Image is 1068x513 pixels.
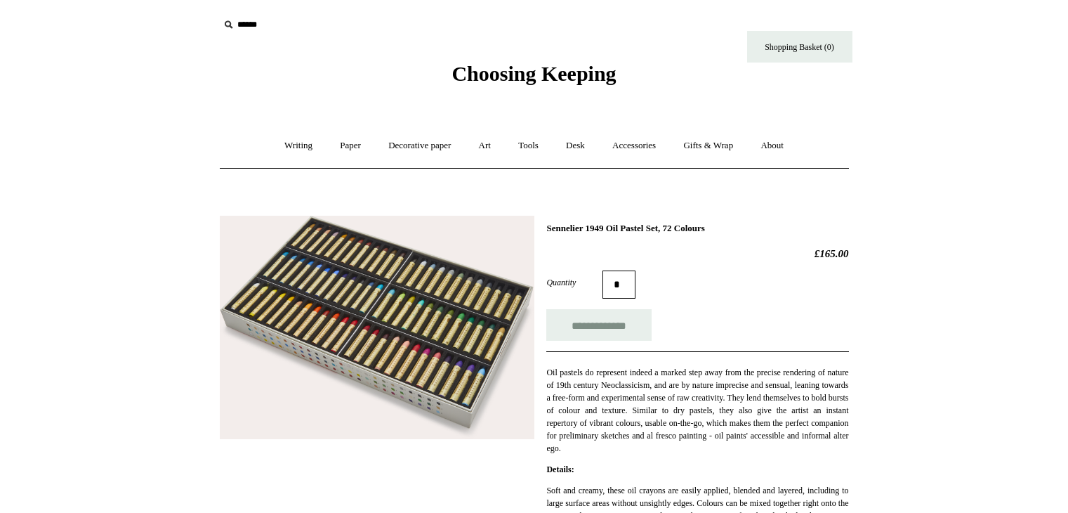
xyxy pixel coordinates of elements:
[272,127,325,164] a: Writing
[451,62,616,85] span: Choosing Keeping
[451,73,616,83] a: Choosing Keeping
[376,127,463,164] a: Decorative paper
[506,127,551,164] a: Tools
[747,31,852,63] a: Shopping Basket (0)
[546,223,848,234] h1: Sennelier 1949 Oil Pastel Set, 72 Colours
[671,127,746,164] a: Gifts & Wrap
[600,127,668,164] a: Accessories
[546,247,848,260] h2: £165.00
[748,127,796,164] a: About
[546,366,848,455] p: Oil pastels do represent indeed a marked step away from the precise rendering of nature of 19th c...
[466,127,503,164] a: Art
[553,127,598,164] a: Desk
[546,276,602,289] label: Quantity
[546,465,574,474] strong: Details:
[220,216,534,440] img: Sennelier 1949 Oil Pastel Set, 72 Colours
[327,127,374,164] a: Paper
